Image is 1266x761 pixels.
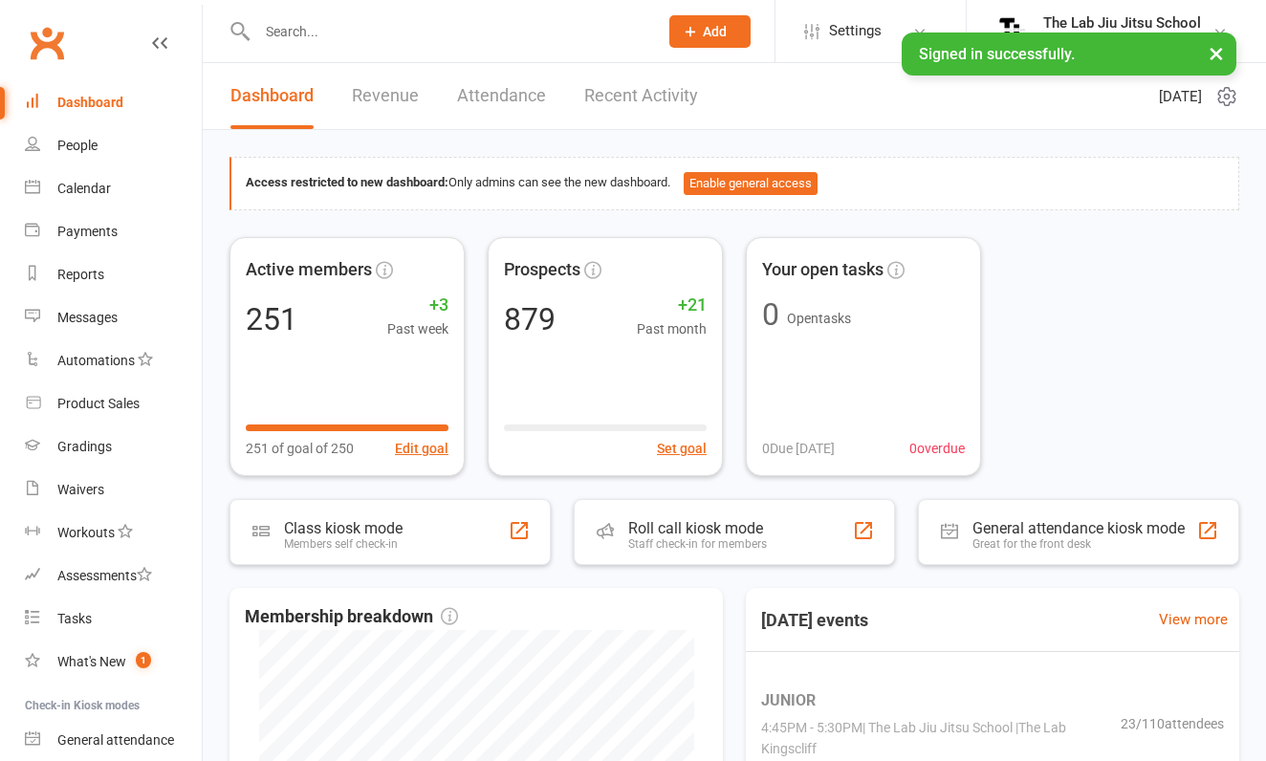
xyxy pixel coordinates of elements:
a: Tasks [25,598,202,641]
span: 0 Due [DATE] [762,438,835,459]
div: Class kiosk mode [284,519,403,537]
div: Members self check-in [284,537,403,551]
span: Signed in successfully. [919,45,1075,63]
a: Assessments [25,554,202,598]
img: thumb_image1724036037.png [995,12,1034,51]
a: Dashboard [25,81,202,124]
a: Automations [25,339,202,382]
div: Tasks [57,611,92,626]
a: Workouts [25,511,202,554]
a: Clubworx [23,19,71,67]
div: Payments [57,224,118,239]
div: People [57,138,98,153]
span: Past month [637,318,707,339]
span: Active members [246,256,372,284]
a: Dashboard [230,63,314,129]
h3: [DATE] events [746,603,884,638]
span: 23 / 110 attendees [1121,713,1224,734]
a: Payments [25,210,202,253]
span: 4:45PM - 5:30PM | The Lab Jiu Jitsu School | The Lab Kingscliff [761,717,1121,760]
span: +21 [637,292,707,319]
div: Calendar [57,181,111,196]
a: Recent Activity [584,63,698,129]
span: Open tasks [787,311,851,326]
span: [DATE] [1159,85,1202,108]
div: 879 [504,304,556,335]
div: 251 [246,304,297,335]
div: Automations [57,353,135,368]
a: Attendance [457,63,546,129]
span: Settings [829,10,882,53]
button: Enable general access [684,172,818,195]
div: What's New [57,654,126,669]
a: Product Sales [25,382,202,425]
a: Revenue [352,63,419,129]
div: Only admins can see the new dashboard. [246,172,1224,195]
div: THE LAB JIU JITSU SCHOOL [1043,32,1212,49]
a: Gradings [25,425,202,468]
span: JUNIOR [761,688,1121,713]
a: Waivers [25,468,202,511]
div: Great for the front desk [972,537,1185,551]
div: Reports [57,267,104,282]
a: Calendar [25,167,202,210]
button: Add [669,15,751,48]
div: Staff check-in for members [628,537,767,551]
a: What's New1 [25,641,202,684]
button: Set goal [657,438,707,459]
span: 0 overdue [909,438,965,459]
span: Membership breakdown [245,603,458,631]
button: × [1199,33,1233,74]
div: Product Sales [57,396,140,411]
a: Reports [25,253,202,296]
div: Waivers [57,482,104,497]
input: Search... [251,18,644,45]
span: Your open tasks [762,256,884,284]
a: People [25,124,202,167]
div: Assessments [57,568,152,583]
span: Add [703,24,727,39]
div: 0 [762,299,779,330]
button: Edit goal [395,438,448,459]
div: The Lab Jiu Jitsu School [1043,14,1212,32]
span: +3 [387,292,448,319]
span: Past week [387,318,448,339]
div: General attendance [57,732,174,748]
div: Dashboard [57,95,123,110]
span: 1 [136,652,151,668]
div: Roll call kiosk mode [628,519,767,537]
div: Gradings [57,439,112,454]
a: View more [1159,608,1228,631]
div: Messages [57,310,118,325]
a: Messages [25,296,202,339]
span: 251 of goal of 250 [246,438,354,459]
span: Prospects [504,256,580,284]
div: General attendance kiosk mode [972,519,1185,537]
div: Workouts [57,525,115,540]
strong: Access restricted to new dashboard: [246,175,448,189]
